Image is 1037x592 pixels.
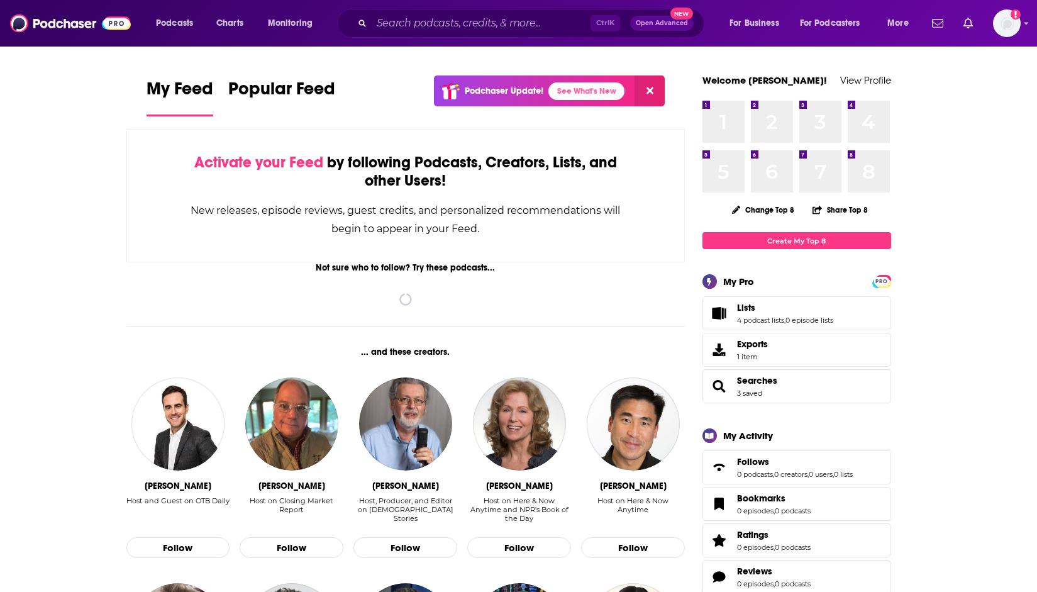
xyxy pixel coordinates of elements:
a: Exports [702,333,891,367]
a: 0 podcasts [775,506,811,515]
div: Host on Here & Now Anytime [581,496,685,514]
a: Robin Young [473,377,566,471]
a: 0 episodes [737,506,774,515]
div: My Activity [723,430,773,442]
a: Bookmarks [737,493,811,504]
a: 0 creators [774,470,807,479]
span: , [833,470,834,479]
img: User Profile [993,9,1021,37]
img: Podchaser - Follow, Share and Rate Podcasts [10,11,131,35]
span: Searches [702,369,891,403]
span: My Feed [147,78,213,107]
svg: Add a profile image [1011,9,1021,20]
span: Exports [737,338,768,350]
span: Follows [702,450,891,484]
span: Ratings [702,523,891,557]
input: Search podcasts, credits, & more... [372,13,591,33]
a: Searches [707,377,732,395]
div: Host, Producer, and Editor on [DEMOGRAPHIC_DATA] Stories [353,496,457,523]
span: Popular Feed [228,78,335,107]
div: Host on Closing Market Report [240,496,343,523]
div: Host, Producer, and Editor on Jesus Stories [353,496,457,523]
a: 4 podcast lists [737,316,784,325]
a: 0 podcasts [775,543,811,552]
div: ... and these creators. [126,347,685,357]
div: Host on Here & Now Anytime and NPR's Book of the Day [467,496,571,523]
span: PRO [874,277,889,286]
span: More [887,14,909,32]
div: Host on Here & Now Anytime and NPR's Book of the Day [467,496,571,523]
a: Lists [737,302,833,313]
span: Reviews [737,566,772,577]
button: open menu [721,13,795,33]
button: Show profile menu [993,9,1021,37]
a: Charts [208,13,251,33]
div: Joe Molloy [145,481,211,491]
a: Ratings [707,532,732,549]
div: by following Podcasts, Creators, Lists, and other Users! [190,154,622,190]
a: Searches [737,375,777,386]
a: Follows [707,459,732,476]
p: Podchaser Update! [465,86,543,96]
span: For Podcasters [800,14,860,32]
button: Open AdvancedNew [630,16,694,31]
a: 0 users [809,470,833,479]
div: My Pro [723,276,754,288]
a: Show notifications dropdown [927,13,948,34]
span: Monitoring [268,14,313,32]
a: George Taylor [359,377,452,471]
a: 3 saved [737,389,762,398]
span: Follows [737,456,769,467]
a: 0 episodes [737,543,774,552]
div: New releases, episode reviews, guest credits, and personalized recommendations will begin to appe... [190,201,622,238]
a: 0 lists [834,470,853,479]
button: Follow [353,537,457,559]
button: open menu [147,13,209,33]
a: My Feed [147,78,213,116]
span: , [774,543,775,552]
a: Create My Top 8 [702,232,891,249]
a: 0 episode lists [785,316,833,325]
button: Share Top 8 [812,198,868,222]
img: Todd Gleason [245,377,338,471]
span: , [774,506,775,515]
div: Not sure who to follow? Try these podcasts... [126,262,685,273]
a: Welcome [PERSON_NAME]! [702,74,827,86]
a: Ratings [737,529,811,540]
img: Scott Tong [587,377,680,471]
span: Exports [707,341,732,359]
div: Todd Gleason [258,481,325,491]
a: See What's New [548,82,624,100]
span: For Business [729,14,779,32]
span: 1 item [737,352,768,361]
a: Joe Molloy [131,377,225,471]
div: Robin Young [486,481,553,491]
span: , [773,470,774,479]
div: Scott Tong [600,481,667,491]
button: Change Top 8 [724,202,802,218]
div: Search podcasts, credits, & more... [349,9,716,38]
span: , [774,579,775,588]
div: George Taylor [372,481,439,491]
div: Host and Guest on OTB Daily [126,496,230,505]
a: 0 podcasts [775,579,811,588]
button: Follow [240,537,343,559]
span: Ctrl K [591,15,620,31]
a: Reviews [737,566,811,577]
button: Follow [467,537,571,559]
span: Lists [702,296,891,330]
div: Host on Here & Now Anytime [581,496,685,523]
span: Logged in as ncannella [993,9,1021,37]
span: Podcasts [156,14,193,32]
a: Follows [737,456,853,467]
a: 0 episodes [737,579,774,588]
a: 0 podcasts [737,470,773,479]
a: Lists [707,304,732,322]
a: Show notifications dropdown [958,13,978,34]
span: New [670,8,693,20]
a: Popular Feed [228,78,335,116]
